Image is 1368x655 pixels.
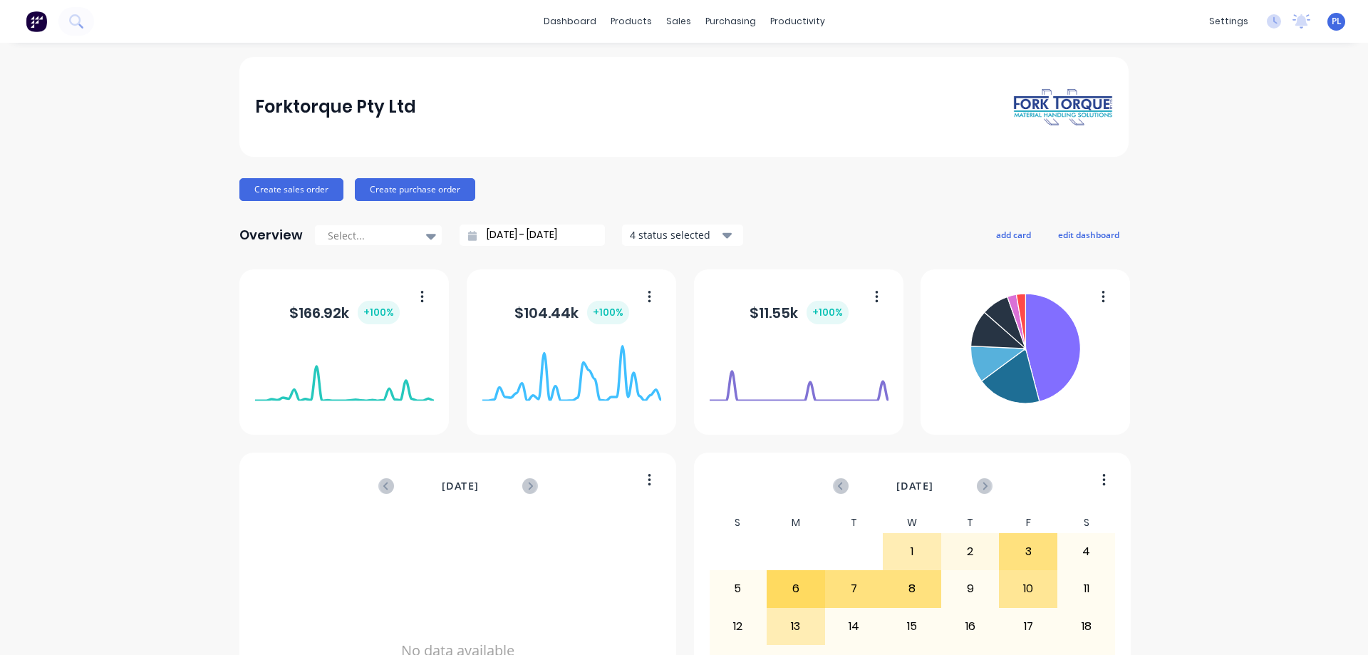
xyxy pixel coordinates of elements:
[1000,571,1057,607] div: 10
[883,609,940,644] div: 15
[355,178,475,201] button: Create purchase order
[767,571,824,607] div: 6
[698,11,763,32] div: purchasing
[289,301,400,324] div: $ 166.92k
[825,512,883,533] div: T
[26,11,47,32] img: Factory
[659,11,698,32] div: sales
[1013,88,1113,127] img: Forktorque Pty Ltd
[987,225,1040,244] button: add card
[1202,11,1255,32] div: settings
[537,11,603,32] a: dashboard
[941,512,1000,533] div: T
[622,225,743,246] button: 4 status selected
[942,609,999,644] div: 16
[883,571,940,607] div: 8
[1058,571,1115,607] div: 11
[750,301,849,324] div: $ 11.55k
[514,301,629,324] div: $ 104.44k
[255,93,416,121] div: Forktorque Pty Ltd
[826,609,883,644] div: 14
[239,178,343,201] button: Create sales order
[767,512,825,533] div: M
[767,609,824,644] div: 13
[1058,609,1115,644] div: 18
[883,534,940,569] div: 1
[763,11,832,32] div: productivity
[603,11,659,32] div: products
[1000,609,1057,644] div: 17
[1332,15,1342,28] span: PL
[587,301,629,324] div: + 100 %
[710,571,767,607] div: 5
[1000,534,1057,569] div: 3
[896,478,933,494] span: [DATE]
[710,609,767,644] div: 12
[239,221,303,249] div: Overview
[942,571,999,607] div: 9
[807,301,849,324] div: + 100 %
[1057,512,1116,533] div: S
[999,512,1057,533] div: F
[442,478,479,494] span: [DATE]
[1049,225,1129,244] button: edit dashboard
[883,512,941,533] div: W
[942,534,999,569] div: 2
[709,512,767,533] div: S
[630,227,720,242] div: 4 status selected
[358,301,400,324] div: + 100 %
[826,571,883,607] div: 7
[1058,534,1115,569] div: 4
